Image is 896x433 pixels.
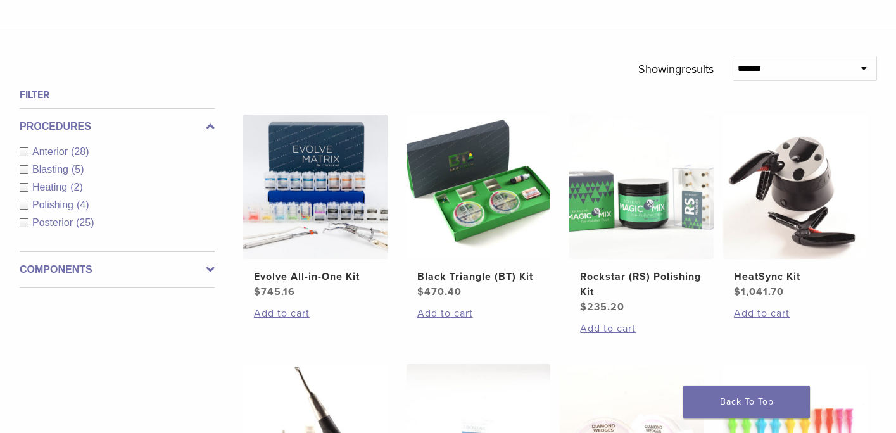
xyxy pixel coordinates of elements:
[407,115,551,299] a: Black Triangle (BT) KitBlack Triangle (BT) Kit $470.40
[683,386,810,418] a: Back To Top
[70,182,83,192] span: (2)
[734,269,857,284] h2: HeatSync Kit
[243,115,388,299] a: Evolve All-in-One KitEvolve All-in-One Kit $745.16
[77,199,89,210] span: (4)
[32,182,70,192] span: Heating
[20,262,215,277] label: Components
[407,115,551,259] img: Black Triangle (BT) Kit
[638,56,714,82] p: Showing results
[417,286,462,298] bdi: 470.40
[580,269,703,299] h2: Rockstar (RS) Polishing Kit
[580,321,703,336] a: Add to cart: “Rockstar (RS) Polishing Kit”
[32,146,71,157] span: Anterior
[254,269,377,284] h2: Evolve All-in-One Kit
[32,217,76,228] span: Posterior
[32,164,72,175] span: Blasting
[32,199,77,210] span: Polishing
[417,306,540,321] a: Add to cart: “Black Triangle (BT) Kit”
[417,286,424,298] span: $
[569,115,714,259] img: Rockstar (RS) Polishing Kit
[723,115,868,259] img: HeatSync Kit
[580,301,587,313] span: $
[71,146,89,157] span: (28)
[569,115,714,315] a: Rockstar (RS) Polishing KitRockstar (RS) Polishing Kit $235.20
[254,286,295,298] bdi: 745.16
[254,306,377,321] a: Add to cart: “Evolve All-in-One Kit”
[734,286,741,298] span: $
[20,119,215,134] label: Procedures
[580,301,624,313] bdi: 235.20
[734,286,784,298] bdi: 1,041.70
[723,115,868,299] a: HeatSync KitHeatSync Kit $1,041.70
[76,217,94,228] span: (25)
[72,164,84,175] span: (5)
[20,87,215,103] h4: Filter
[254,286,261,298] span: $
[417,269,540,284] h2: Black Triangle (BT) Kit
[734,306,857,321] a: Add to cart: “HeatSync Kit”
[243,115,388,259] img: Evolve All-in-One Kit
